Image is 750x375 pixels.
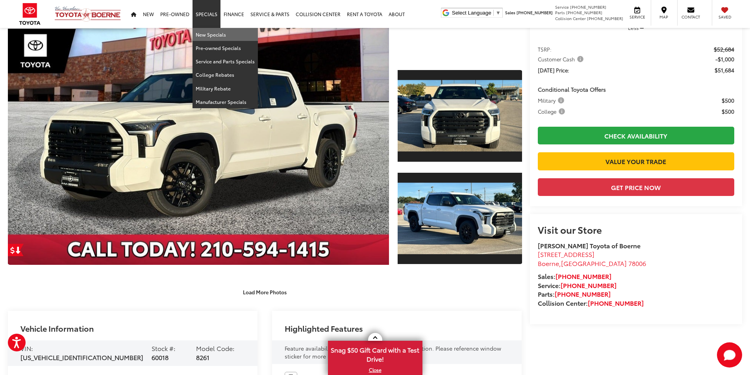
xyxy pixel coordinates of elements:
a: [PHONE_NUMBER] [556,272,611,281]
span: College [538,107,567,115]
img: Vic Vaughan Toyota of Boerne [54,6,121,22]
span: Boerne [538,259,559,268]
strong: [PERSON_NAME] Toyota of Boerne [538,241,641,250]
span: 8261 [196,353,209,362]
h2: Visit our Store [538,224,734,235]
h2: Highlighted Features [285,324,363,333]
a: Expand Photo 1 [398,69,522,163]
a: [PHONE_NUMBER] [555,289,611,298]
span: ▼ [496,10,501,16]
span: 78006 [628,259,646,268]
span: Military [538,96,566,104]
span: Map [655,14,672,20]
strong: Collision Center: [538,298,644,307]
span: 60018 [152,353,169,362]
a: Pre-owned Specials [193,41,258,55]
span: , [538,259,646,268]
span: Model Code: [196,344,235,353]
span: [STREET_ADDRESS] [538,249,594,259]
span: Feature availability subject to final vehicle configuration. Please reference window sticker for ... [285,344,501,360]
span: Customer Cash [538,55,585,63]
a: Expand Photo 2 [398,172,522,265]
strong: Sales: [538,272,611,281]
span: Select Language [452,10,491,16]
span: Saved [716,14,733,20]
span: [PHONE_NUMBER] [566,9,602,15]
span: [PHONE_NUMBER] [517,9,553,15]
span: Parts [555,9,565,15]
span: $51,684 [715,66,734,74]
a: [STREET_ADDRESS] Boerne,[GEOGRAPHIC_DATA] 78006 [538,249,646,268]
a: New Specials [193,28,258,41]
span: [DATE] Price: [538,66,569,74]
h2: Vehicle Information [20,324,94,333]
a: [PHONE_NUMBER] [588,298,644,307]
a: Manufacturer Specials [193,95,258,108]
button: College [538,107,568,115]
svg: Start Chat [717,342,742,368]
span: Service [555,4,569,10]
img: 2026 Toyota Tundra SR5 [396,183,523,254]
a: College Rebates [193,68,258,81]
a: Check Availability [538,127,734,144]
button: Customer Cash [538,55,586,63]
span: Contact [681,14,700,20]
span: Conditional Toyota Offers [538,85,606,93]
button: Get Price Now [538,178,734,196]
img: 2026 Toyota Tundra SR5 [396,80,523,151]
span: [PHONE_NUMBER] [570,4,606,10]
span: Stock #: [152,344,176,353]
button: Load More Photos [237,285,292,299]
a: Military Rebate [193,82,258,95]
span: [PHONE_NUMBER] [587,15,623,21]
span: $500 [722,107,734,115]
span: VIN: [20,344,33,353]
span: Sales [505,9,515,15]
a: Value Your Trade [538,152,734,170]
strong: Parts: [538,289,611,298]
button: Toggle Chat Window [717,342,742,368]
span: TSRP: [538,45,552,53]
a: [PHONE_NUMBER] [561,281,617,290]
span: Collision Center [555,15,586,21]
span: $500 [722,96,734,104]
span: -$1,000 [715,55,734,63]
strong: Service: [538,281,617,290]
a: Select Language​ [452,10,501,16]
button: Military [538,96,567,104]
span: ​ [493,10,494,16]
a: Service and Parts Specials [193,55,258,68]
a: Get Price Drop Alert [8,244,24,256]
span: Snag $50 Gift Card with a Test Drive! [329,342,422,366]
span: Service [628,14,646,20]
span: [US_VEHICLE_IDENTIFICATION_NUMBER] [20,353,143,362]
span: $52,684 [714,45,734,53]
span: [GEOGRAPHIC_DATA] [561,259,627,268]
